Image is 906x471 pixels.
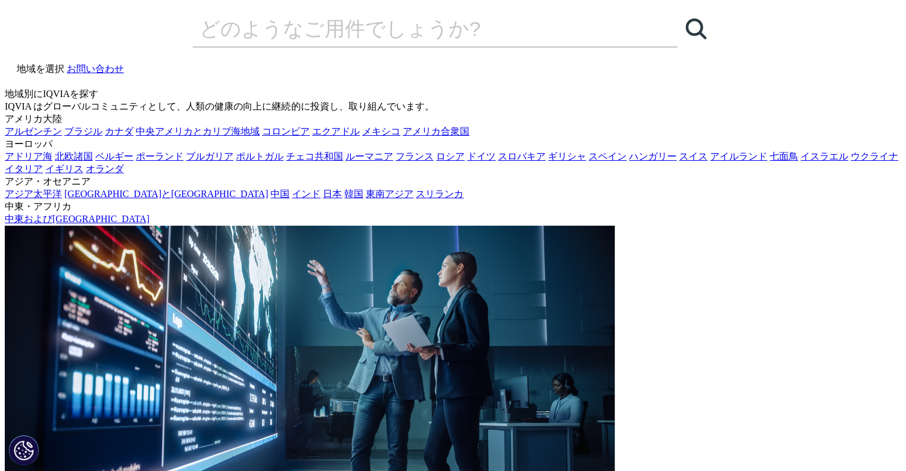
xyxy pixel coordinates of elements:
[186,151,233,161] a: ブルガリア
[105,126,133,136] a: カナダ
[270,189,289,199] a: 中国
[801,151,848,161] a: イスラエル
[67,64,124,74] a: お問い合わせ
[5,126,62,136] a: アルゼンチン
[498,151,546,161] a: スロバキア
[55,151,93,161] a: 北欧諸国
[5,151,52,161] a: アドリア海
[678,11,714,46] a: 検索
[851,151,898,161] a: ウクライナ
[467,151,496,161] a: ドイツ
[17,64,64,74] font: 地域を選択
[396,151,434,161] a: フランス
[362,126,400,136] a: メキシコ
[5,89,98,99] font: 地域別にIQVIAを探す
[629,151,677,161] a: ハンガリー
[589,151,627,161] a: スペイン
[548,151,586,161] a: ギリシャ
[236,151,284,161] a: ポルトガル
[5,176,91,186] font: アジア・オセアニア
[292,189,320,199] a: インド
[416,189,463,199] a: スリランカ
[286,151,343,161] a: チェコ共和国
[5,114,62,124] font: アメリカ大陸
[64,189,268,199] a: [GEOGRAPHIC_DATA]と[GEOGRAPHIC_DATA]
[95,151,133,161] a: ベルギー
[64,126,102,136] a: ブラジル
[136,126,260,136] a: 中央アメリカとカリブ海地域
[262,126,310,136] a: コロンビア
[9,435,39,465] button: クッキー設定
[5,214,150,224] a: 中東および[GEOGRAPHIC_DATA]
[86,164,124,174] a: オランダ
[679,151,708,161] a: スイス
[345,151,393,161] a: ルーマニア
[770,151,798,161] a: 七面鳥
[5,139,52,149] font: ヨーロッパ
[344,189,363,199] a: 韓国
[5,101,434,111] font: IQVIA はグローバルコミュニティとして、人類の健康の向上に継続的に投資し、取り組んでいます。
[686,18,706,39] svg: 検索
[45,164,83,174] a: イギリス
[136,151,183,161] a: ポーランド
[312,126,360,136] a: エクアドル
[710,151,767,161] a: アイルランド
[403,126,469,136] a: アメリカ合衆国
[436,151,465,161] a: ロシア
[5,164,43,174] a: イタリア
[5,201,71,211] font: 中東・アフリカ
[5,189,62,199] a: アジア太平洋
[323,189,342,199] a: 日本
[366,189,413,199] a: 東南アジア
[192,11,644,46] input: 検索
